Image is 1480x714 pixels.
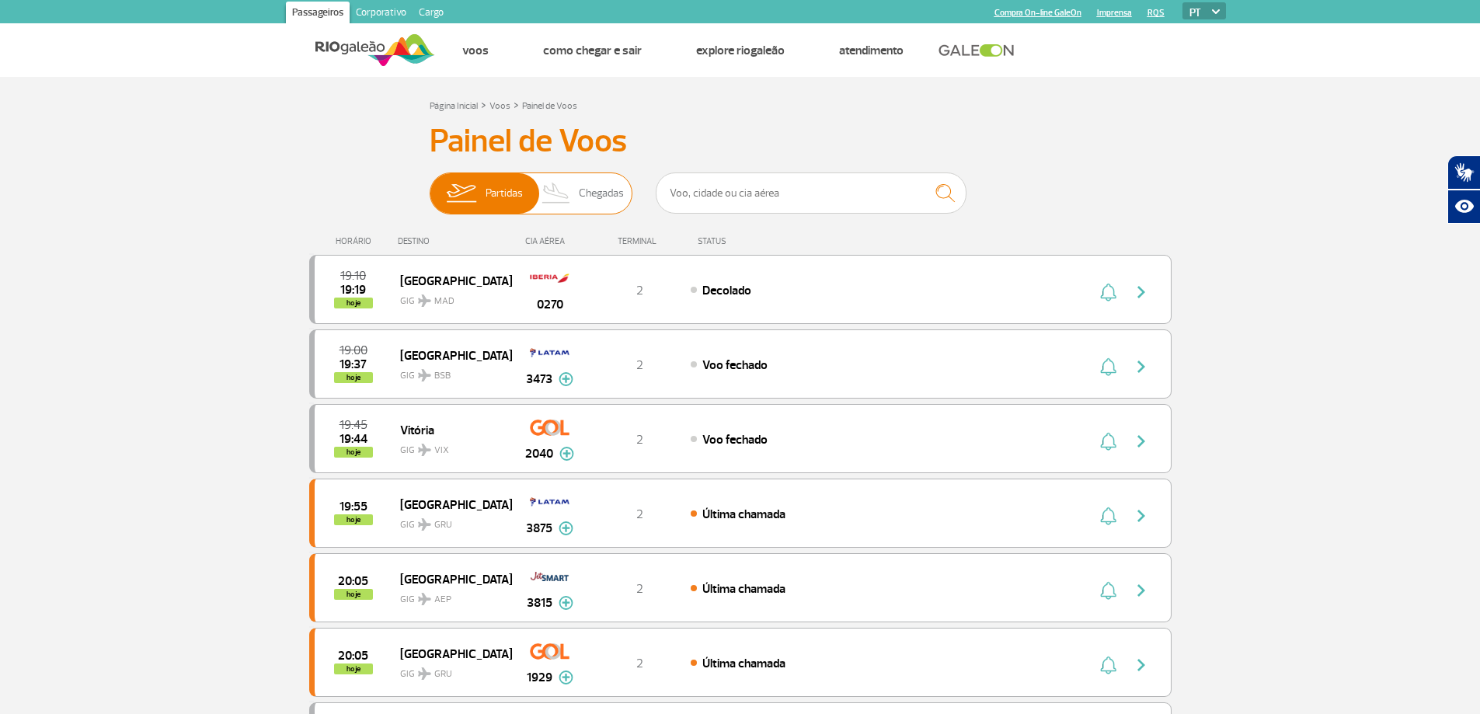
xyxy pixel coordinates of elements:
span: BSB [434,369,451,383]
span: GIG [400,659,500,681]
span: 2 [636,507,643,522]
div: Plugin de acessibilidade da Hand Talk. [1447,155,1480,224]
span: GRU [434,518,452,532]
span: Decolado [702,283,751,298]
input: Voo, cidade ou cia aérea [656,172,966,214]
span: [GEOGRAPHIC_DATA] [400,270,500,291]
img: seta-direita-painel-voo.svg [1132,656,1151,674]
span: 2025-09-26 19:00:00 [340,345,367,356]
img: mais-info-painel-voo.svg [559,596,573,610]
a: Painel de Voos [522,100,577,112]
img: sino-painel-voo.svg [1100,357,1116,376]
span: hoje [334,372,373,383]
span: 2040 [525,444,553,463]
span: Última chamada [702,507,785,522]
a: Imprensa [1097,8,1132,18]
a: > [514,96,519,113]
span: Chegadas [579,173,624,214]
span: 2 [636,656,643,671]
img: destiny_airplane.svg [418,294,431,307]
span: 0270 [537,295,563,314]
a: Cargo [413,2,450,26]
span: 3815 [527,594,552,612]
img: seta-direita-painel-voo.svg [1132,432,1151,451]
span: GIG [400,360,500,383]
button: Abrir recursos assistivos. [1447,190,1480,224]
img: destiny_airplane.svg [418,444,431,456]
span: 2025-09-26 20:05:00 [338,576,368,587]
a: Página Inicial [430,100,478,112]
span: Voo fechado [702,357,768,373]
span: hoje [334,663,373,674]
span: GIG [400,286,500,308]
img: seta-direita-painel-voo.svg [1132,283,1151,301]
span: [GEOGRAPHIC_DATA] [400,345,500,365]
a: > [481,96,486,113]
a: RQS [1147,8,1165,18]
img: slider-desembarque [534,173,580,214]
span: 2025-09-26 19:19:00 [340,284,366,295]
img: sino-painel-voo.svg [1100,581,1116,600]
span: GIG [400,435,500,458]
span: 2 [636,283,643,298]
span: 2025-09-26 19:55:00 [340,501,367,512]
img: mais-info-painel-voo.svg [559,521,573,535]
span: 1929 [527,668,552,687]
span: 2 [636,357,643,373]
span: GIG [400,584,500,607]
span: GIG [400,510,500,532]
a: Corporativo [350,2,413,26]
span: hoje [334,589,373,600]
img: sino-painel-voo.svg [1100,507,1116,525]
a: Como chegar e sair [543,43,642,58]
span: Última chamada [702,581,785,597]
div: TERMINAL [589,236,690,246]
img: sino-painel-voo.svg [1100,432,1116,451]
img: mais-info-painel-voo.svg [559,447,574,461]
a: Voos [489,100,510,112]
a: Passageiros [286,2,350,26]
a: Compra On-line GaleOn [994,8,1081,18]
span: [GEOGRAPHIC_DATA] [400,569,500,589]
span: hoje [334,298,373,308]
div: STATUS [690,236,817,246]
div: HORÁRIO [314,236,399,246]
span: Partidas [486,173,523,214]
a: Atendimento [839,43,904,58]
img: seta-direita-painel-voo.svg [1132,581,1151,600]
img: seta-direita-painel-voo.svg [1132,357,1151,376]
span: 2025-09-26 19:44:10 [340,434,367,444]
img: mais-info-painel-voo.svg [559,670,573,684]
span: MAD [434,294,454,308]
span: 2025-09-26 20:05:00 [338,650,368,661]
span: 2025-09-26 19:10:00 [340,270,366,281]
button: Abrir tradutor de língua de sinais. [1447,155,1480,190]
img: sino-painel-voo.svg [1100,283,1116,301]
h3: Painel de Voos [430,122,1051,161]
span: 3473 [526,370,552,388]
div: CIA AÉREA [511,236,589,246]
span: Última chamada [702,656,785,671]
span: [GEOGRAPHIC_DATA] [400,643,500,663]
span: Voo fechado [702,432,768,448]
img: mais-info-painel-voo.svg [559,372,573,386]
span: 3875 [526,519,552,538]
span: 2 [636,432,643,448]
span: 2 [636,581,643,597]
img: slider-embarque [437,173,486,214]
img: destiny_airplane.svg [418,667,431,680]
img: seta-direita-painel-voo.svg [1132,507,1151,525]
a: Voos [462,43,489,58]
img: destiny_airplane.svg [418,593,431,605]
img: sino-painel-voo.svg [1100,656,1116,674]
a: Explore RIOgaleão [696,43,785,58]
span: hoje [334,447,373,458]
span: 2025-09-26 19:37:33 [340,359,367,370]
span: hoje [334,514,373,525]
span: [GEOGRAPHIC_DATA] [400,494,500,514]
div: DESTINO [398,236,511,246]
span: Vitória [400,420,500,440]
span: VIX [434,444,449,458]
img: destiny_airplane.svg [418,369,431,381]
span: GRU [434,667,452,681]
